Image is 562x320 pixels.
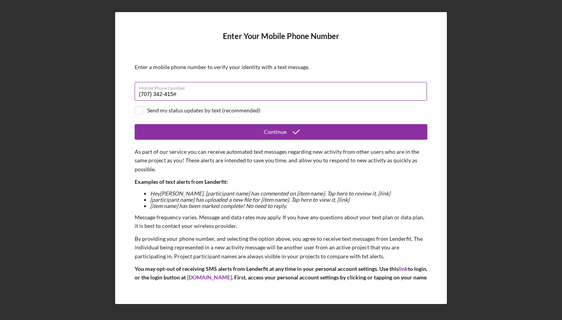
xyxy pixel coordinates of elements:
button: Continue [135,124,427,140]
li: Hey [PERSON_NAME] , [participant name] has commented on [item name]. Tap here to review it. [link] [150,190,427,197]
a: link [398,265,408,272]
p: Message frequency varies. Message and data rates may apply. If you have any questions about your ... [135,213,427,231]
p: Examples of text alerts from Lenderfit: [135,178,427,186]
div: Continue [264,124,286,140]
li: [participant name] has uploaded a new file for [item name]. Tap here to view it. [link] [150,197,427,203]
div: Enter a mobile phone number to verify your identity with a text message. [135,64,427,70]
p: By providing your phone number, and selecting the option above, you agree to receive text message... [135,235,427,261]
li: [item name] has been marked complete! No need to reply. [150,203,427,209]
h4: Enter Your Mobile Phone Number [135,32,427,52]
a: [DOMAIN_NAME] [187,274,232,281]
div: Send my status updates by text (recommended) [147,107,260,114]
label: Mobile Phone Number [139,82,427,91]
p: As part of our service you can receive automated text messages regarding new activity from other ... [135,148,427,174]
p: You may opt-out of receiving SMS alerts from Lenderfit at any time in your personal account setti... [135,265,427,300]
